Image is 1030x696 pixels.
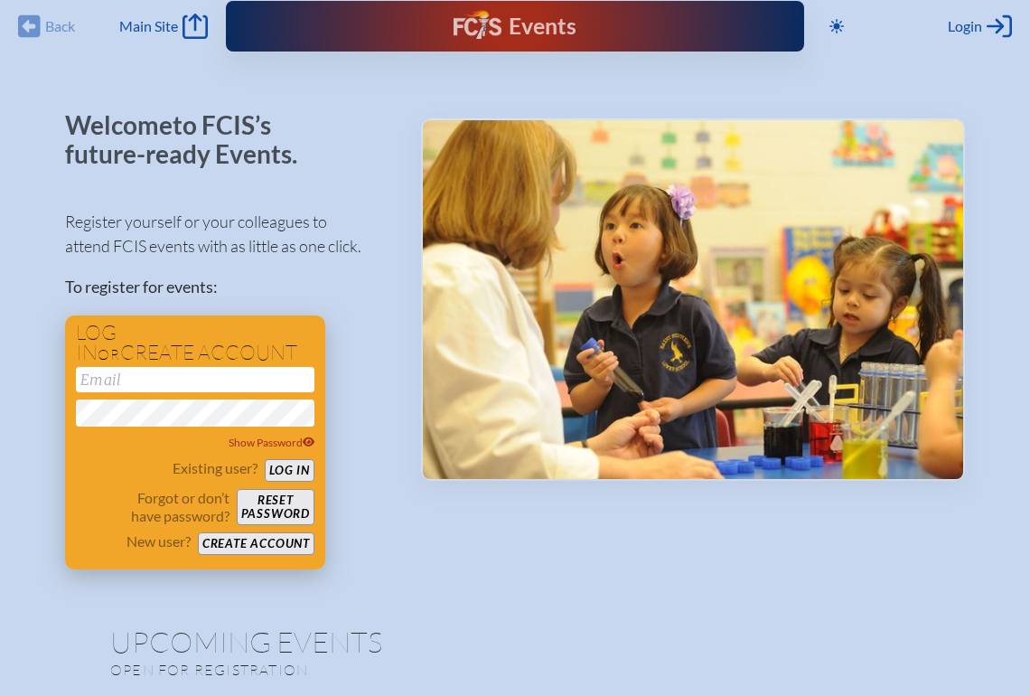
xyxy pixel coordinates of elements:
[76,367,314,392] input: Email
[119,14,208,39] a: Main Site
[76,489,229,525] p: Forgot or don’t have password?
[76,323,314,363] h1: Log in create account
[119,17,178,35] span: Main Site
[948,17,982,35] span: Login
[265,459,314,482] button: Log in
[98,345,120,363] span: or
[65,210,392,259] p: Register yourself or your colleagues to attend FCIS events with as little as one click.
[229,436,315,449] span: Show Password
[173,459,257,477] p: Existing user?
[399,10,631,42] div: FCIS Events — Future ready
[198,532,314,555] button: Create account
[110,661,587,679] p: Open for registration
[65,111,318,168] p: Welcome to FCIS’s future-ready Events.
[126,532,191,550] p: New user?
[237,489,314,525] button: Resetpassword
[65,275,392,299] p: To register for events:
[423,120,963,479] img: Events
[110,627,920,656] h1: Upcoming Events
